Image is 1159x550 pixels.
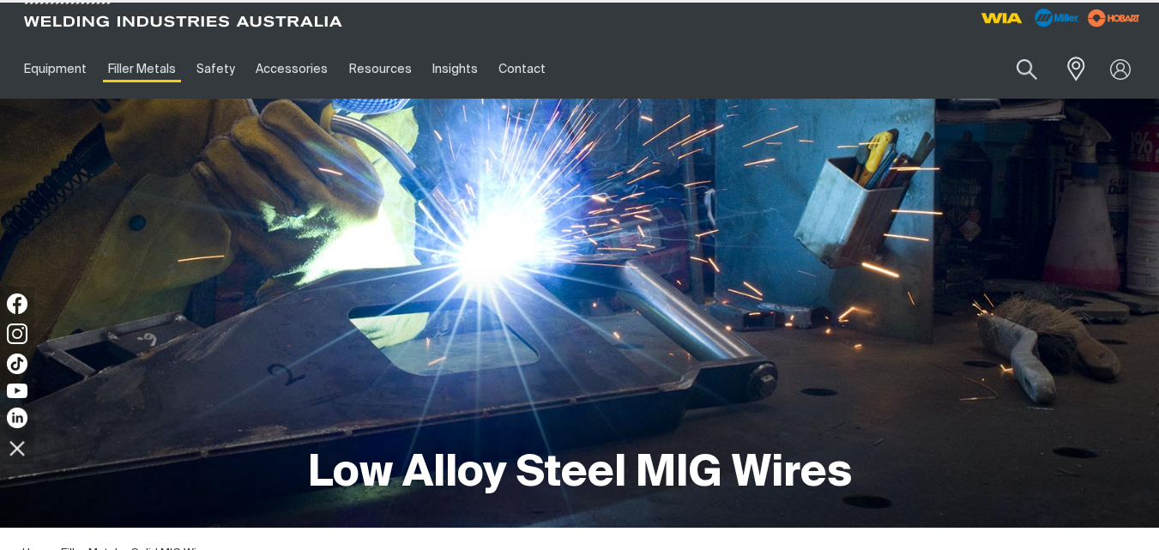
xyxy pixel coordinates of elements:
a: Equipment [14,39,97,99]
nav: Main [14,39,862,99]
h1: Low Alloy Steel MIG Wires [308,446,852,502]
img: LinkedIn [7,408,27,428]
img: TikTok [7,354,27,374]
img: Instagram [7,323,27,344]
img: Facebook [7,293,27,314]
input: Product name or item number... [976,49,1056,89]
img: YouTube [7,384,27,398]
a: Safety [186,39,245,99]
a: Insights [422,39,488,99]
img: hide socials [3,433,32,462]
a: Accessories [245,39,338,99]
img: miller [1083,5,1145,31]
a: Filler Metals [97,39,185,99]
a: Contact [488,39,556,99]
button: Search products [998,49,1056,89]
a: Resources [339,39,422,99]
